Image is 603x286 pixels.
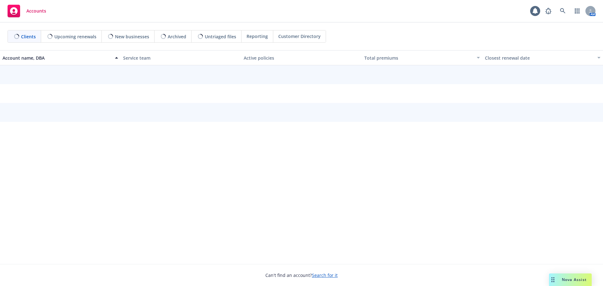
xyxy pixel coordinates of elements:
span: Customer Directory [278,33,321,40]
span: Archived [168,33,186,40]
span: Reporting [247,33,268,40]
span: Accounts [26,8,46,13]
a: Search [557,5,569,17]
span: Can't find an account? [265,272,338,278]
button: Closest renewal date [482,50,603,65]
a: Accounts [5,2,49,20]
button: Active policies [241,50,362,65]
div: Account name, DBA [3,55,111,61]
span: New businesses [115,33,149,40]
div: Total premiums [364,55,473,61]
div: Closest renewal date [485,55,594,61]
button: Nova Assist [549,273,592,286]
button: Total premiums [362,50,482,65]
span: Clients [21,33,36,40]
a: Report a Bug [542,5,555,17]
div: Service team [123,55,239,61]
div: Drag to move [549,273,557,286]
span: Nova Assist [562,277,587,282]
div: Active policies [244,55,359,61]
a: Search for it [312,272,338,278]
button: Service team [121,50,241,65]
span: Untriaged files [205,33,236,40]
a: Switch app [571,5,584,17]
span: Upcoming renewals [54,33,96,40]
